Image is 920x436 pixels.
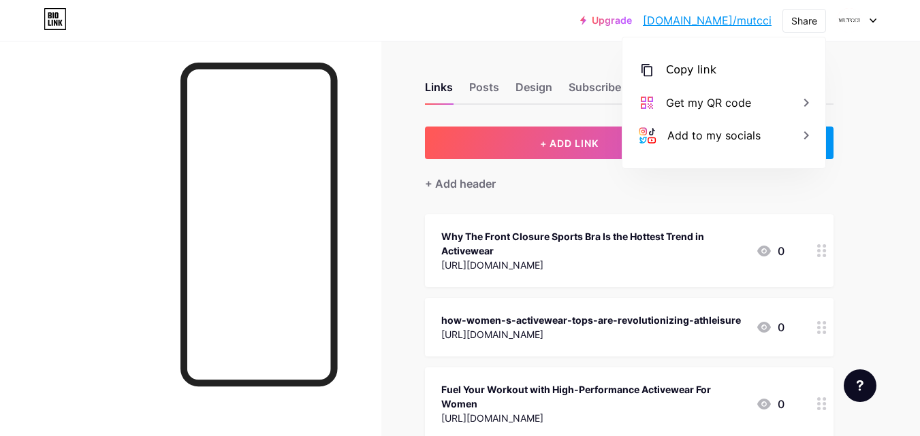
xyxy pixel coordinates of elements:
div: Links [425,79,453,103]
img: Mutcci [836,7,862,33]
div: [URL][DOMAIN_NAME] [441,327,741,341]
div: Fuel Your Workout with High-Performance Activewear For Women [441,382,745,411]
div: [URL][DOMAIN_NAME] [441,258,745,272]
div: Get my QR code [666,95,751,111]
div: Share [791,14,817,28]
div: [URL][DOMAIN_NAME] [441,411,745,425]
div: Subscribers [569,79,650,103]
div: Add to my socials [667,127,761,144]
div: how-women-s-activewear-tops-are-revolutionizing-athleisure [441,313,741,327]
div: 0 [756,243,784,259]
span: + ADD LINK [540,137,599,149]
div: Design [515,79,552,103]
a: [DOMAIN_NAME]/mutcci [643,12,772,29]
div: 0 [756,319,784,335]
div: 0 [756,396,784,412]
div: Why The Front Closure Sports Bra Is the Hottest Trend in Activewear [441,229,745,258]
a: Upgrade [580,15,632,26]
div: Posts [469,79,499,103]
div: Copy link [666,62,716,78]
div: + Add header [425,175,496,192]
button: + ADD LINK [425,127,714,159]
